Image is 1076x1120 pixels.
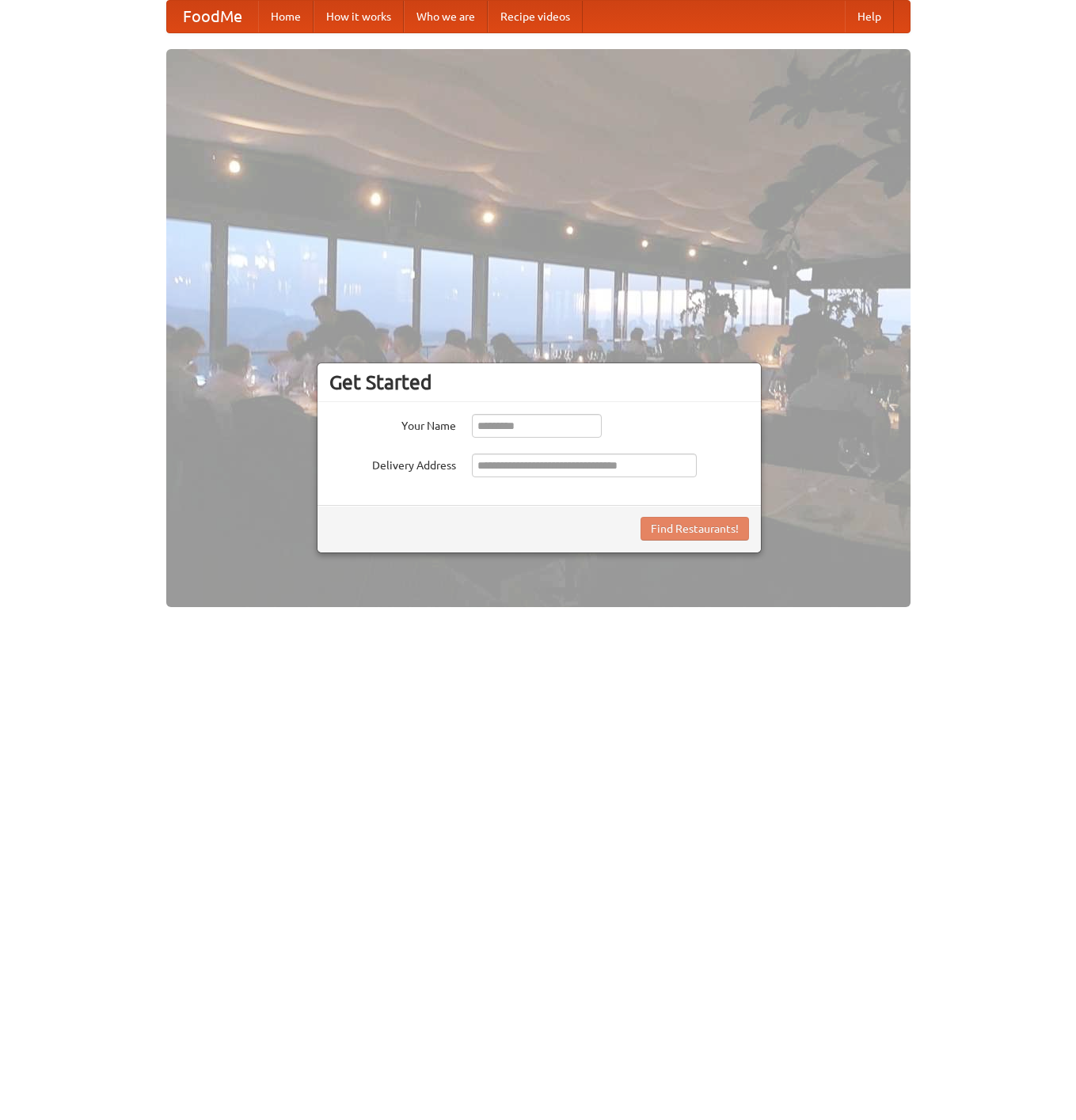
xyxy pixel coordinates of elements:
[314,1,404,32] a: How it works
[488,1,583,32] a: Recipe videos
[329,454,456,473] label: Delivery Address
[404,1,488,32] a: Who we are
[258,1,314,32] a: Home
[329,414,456,434] label: Your Name
[329,370,749,394] h3: Get Started
[845,1,894,32] a: Help
[641,517,749,541] button: Find Restaurants!
[167,1,258,32] a: FoodMe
